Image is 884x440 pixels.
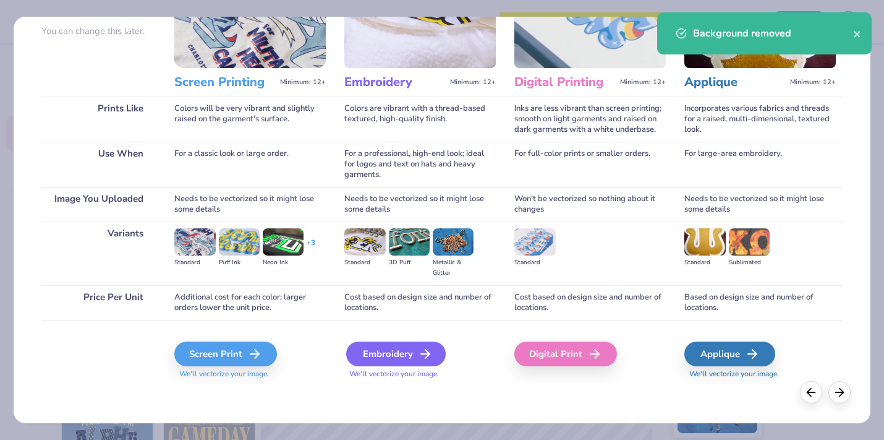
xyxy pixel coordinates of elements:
[790,78,836,87] span: Minimum: 12+
[514,187,666,222] div: Won't be vectorized so nothing about it changes
[684,187,836,222] div: Needs to be vectorized so it might lose some details
[729,257,770,268] div: Sublimated
[344,228,385,256] img: Standard
[41,285,156,320] div: Price Per Unit
[729,228,770,256] img: Sublimated
[41,97,156,142] div: Prints Like
[344,285,496,320] div: Cost based on design size and number of locations.
[344,257,385,268] div: Standard
[684,228,725,256] img: Standard
[514,285,666,320] div: Cost based on design size and number of locations.
[344,97,496,142] div: Colors are vibrant with a thread-based textured, high-quality finish.
[433,228,474,256] img: Metallic & Glitter
[684,142,836,187] div: For large-area embroidery.
[219,228,260,256] img: Puff Ink
[514,74,615,90] h3: Digital Printing
[174,257,215,268] div: Standard
[219,257,260,268] div: Puff Ink
[344,74,445,90] h3: Embroidery
[684,97,836,142] div: Incorporates various fabrics and threads for a raised, multi-dimensional, textured look.
[174,342,277,366] div: Screen Print
[174,228,215,256] img: Standard
[344,187,496,222] div: Needs to be vectorized so it might lose some details
[263,257,304,268] div: Neon Ink
[684,369,836,379] span: We'll vectorize your image.
[41,142,156,187] div: Use When
[41,222,156,285] div: Variants
[344,369,496,379] span: We'll vectorize your image.
[174,142,326,187] div: For a classic look or large order.
[174,97,326,142] div: Colors will be very vibrant and slightly raised on the garment's surface.
[433,257,474,278] div: Metallic & Glitter
[514,228,555,256] img: Standard
[174,187,326,222] div: Needs to be vectorized so it might lose some details
[307,238,315,259] div: + 3
[684,74,785,90] h3: Applique
[280,78,326,87] span: Minimum: 12+
[174,74,275,90] h3: Screen Printing
[41,26,156,37] p: You can change this later.
[514,257,555,268] div: Standard
[514,342,617,366] div: Digital Print
[514,97,666,142] div: Inks are less vibrant than screen printing; smooth on light garments and raised on dark garments ...
[514,142,666,187] div: For full-color prints or smaller orders.
[346,342,446,366] div: Embroidery
[41,187,156,222] div: Image You Uploaded
[389,257,430,268] div: 3D Puff
[263,228,304,256] img: Neon Ink
[620,78,666,87] span: Minimum: 12+
[684,342,775,366] div: Applique
[174,285,326,320] div: Additional cost for each color; larger orders lower the unit price.
[684,257,725,268] div: Standard
[853,26,862,41] button: close
[389,228,430,256] img: 3D Puff
[684,285,836,320] div: Based on design size and number of locations.
[174,369,326,379] span: We'll vectorize your image.
[450,78,496,87] span: Minimum: 12+
[693,26,853,41] div: Background removed
[344,142,496,187] div: For a professional, high-end look; ideal for logos and text on hats and heavy garments.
